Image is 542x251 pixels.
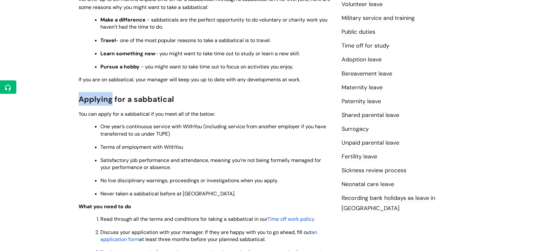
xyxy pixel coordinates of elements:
a: Surrogacy [342,125,369,133]
span: Never taken a sabbatical before at [GEOGRAPHIC_DATA]. [100,190,235,197]
a: Paternity leave [342,97,381,106]
a: Public duties [342,28,375,36]
a: Volunteer leave [342,0,383,9]
strong: Pursue a hobby [100,63,140,70]
a: Maternity leave [342,84,383,92]
span: You can apply for a sabbatical if you meet all of the below: [79,111,215,117]
span: Read through all the terms and conditions for taking a sabbatical in our [100,216,267,222]
span: Applying for a sabbatical [79,94,174,104]
span: - you might want to take time out to study or learn a new skill. [155,50,300,57]
a: Bereavement leave [342,70,392,78]
a: Military service and training [342,14,415,22]
span: No live disciplinary warnings, proceedings or investigations when you apply. [100,177,278,184]
a: Unpaid parental leave [342,139,399,147]
span: If you are on sabbatical, your manager will keep you up to date with any developments at work. [79,76,301,83]
span: Discuss your application with your manager. If they are happy with you to go ahead, fill out [100,229,311,236]
span: What you need to do [79,203,131,210]
span: Terms of employment with WithYou [100,144,183,150]
a: Sickness review process [342,166,406,175]
a: Time off work policy [267,216,315,222]
strong: Travel [100,37,116,44]
a: Neonatal care leave [342,180,394,189]
a: Fertility leave [342,153,377,161]
a: Adoption leave [342,56,382,64]
span: - sabbaticals are the perfect opportunity to do voluntary or charity work you haven’t had the tim... [100,16,327,30]
a: Recording bank holidays as leave in [GEOGRAPHIC_DATA] [342,194,435,213]
span: Satisfactory job performance and attendance, meaning you’re not being formally managed for your p... [100,157,321,171]
span: - you might want to take time out to focus on activities you enjoy. [141,63,293,70]
a: an application form [100,229,317,243]
strong: Make a difference [100,16,146,23]
a: Time off for study [342,42,389,50]
span: One year’s continuous service with WithYou (including service from another employer if you have t... [100,123,326,137]
a: Shared parental leave [342,111,399,120]
strong: Learn something new [100,50,155,57]
span: - one of the most popular reasons to take a sabbatical is to travel. [116,37,271,44]
span: at least three months before your planned sabbatical. [139,236,266,243]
